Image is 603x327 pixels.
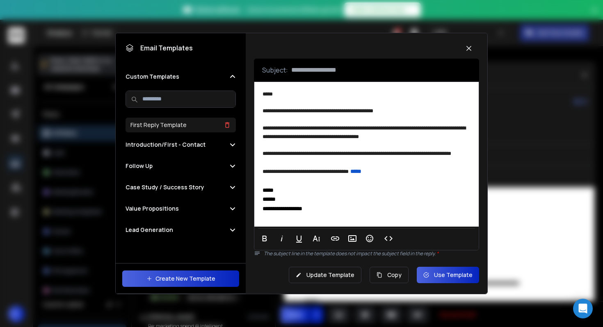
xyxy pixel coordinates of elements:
button: Insert Link (⌘K) [327,230,343,247]
button: Emoticons [362,230,377,247]
button: Code View [381,230,396,247]
button: Use Template [417,267,479,283]
p: The subject line in the template does not impact the subject field in the [264,250,479,257]
button: More Text [308,230,324,247]
span: reply. [424,250,439,257]
button: Underline (⌘U) [291,230,307,247]
button: Copy [370,267,409,283]
button: Update Template [289,267,361,283]
div: Open Intercom Messenger [573,299,593,318]
button: Italic (⌘I) [274,230,290,247]
button: Insert Image (⌘P) [345,230,360,247]
p: Subject: [262,65,288,75]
